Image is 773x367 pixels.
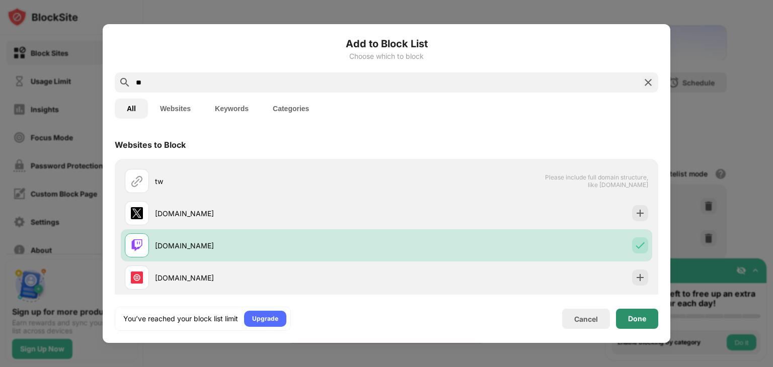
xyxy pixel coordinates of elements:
div: [DOMAIN_NAME] [155,272,386,283]
div: [DOMAIN_NAME] [155,240,386,251]
div: You’ve reached your block list limit [123,314,238,324]
div: Websites to Block [115,140,186,150]
div: Upgrade [252,314,278,324]
div: Cancel [574,315,598,323]
div: Done [628,315,646,323]
div: Choose which to block [115,52,658,60]
div: [DOMAIN_NAME] [155,208,386,219]
button: Keywords [203,99,261,119]
img: favicons [131,271,143,284]
h6: Add to Block List [115,36,658,51]
img: search.svg [119,76,131,88]
div: tw [155,176,386,187]
img: url.svg [131,175,143,187]
span: Please include full domain structure, like [DOMAIN_NAME] [545,173,648,189]
button: Websites [148,99,203,119]
button: Categories [261,99,321,119]
button: All [115,99,148,119]
img: favicons [131,239,143,251]
img: search-close [642,76,654,88]
img: favicons [131,207,143,219]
